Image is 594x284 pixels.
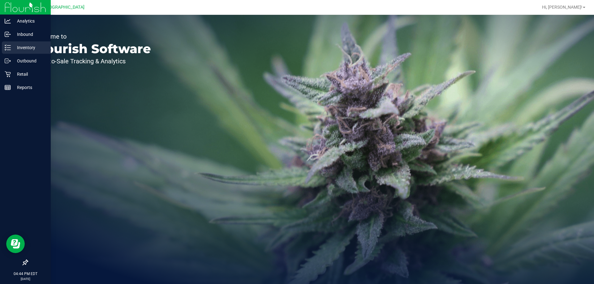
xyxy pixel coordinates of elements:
[3,271,48,277] p: 04:44 PM EDT
[5,18,11,24] inline-svg: Analytics
[33,33,151,40] p: Welcome to
[5,58,11,64] inline-svg: Outbound
[33,58,151,64] p: Seed-to-Sale Tracking & Analytics
[11,44,48,51] p: Inventory
[542,5,582,10] span: Hi, [PERSON_NAME]!
[11,31,48,38] p: Inbound
[11,70,48,78] p: Retail
[5,84,11,91] inline-svg: Reports
[5,45,11,51] inline-svg: Inventory
[11,84,48,91] p: Reports
[11,17,48,25] p: Analytics
[5,31,11,37] inline-svg: Inbound
[5,71,11,77] inline-svg: Retail
[6,235,25,253] iframe: Resource center
[42,5,84,10] span: [GEOGRAPHIC_DATA]
[33,43,151,55] p: Flourish Software
[11,57,48,65] p: Outbound
[3,277,48,281] p: [DATE]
